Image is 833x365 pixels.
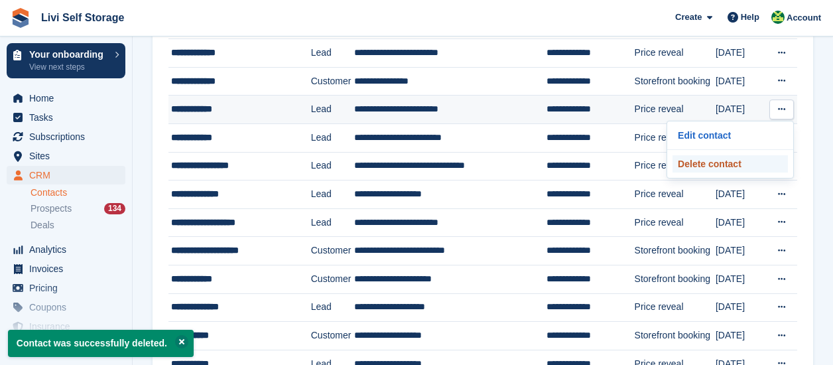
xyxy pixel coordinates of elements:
[716,96,767,124] td: [DATE]
[635,96,716,124] td: Price reveal
[311,39,354,68] td: Lead
[716,322,767,350] td: [DATE]
[7,127,125,146] a: menu
[635,208,716,237] td: Price reveal
[7,317,125,336] a: menu
[29,61,108,73] p: View next steps
[635,67,716,96] td: Storefront booking
[11,8,31,28] img: stora-icon-8386f47178a22dfd0bd8f6a31ec36ba5ce8667c1dd55bd0f319d3a0aa187defe.svg
[7,166,125,184] a: menu
[8,330,194,357] p: Contact was successfully deleted.
[635,181,716,209] td: Price reveal
[29,298,109,317] span: Coupons
[716,181,767,209] td: [DATE]
[716,265,767,293] td: [DATE]
[673,155,788,173] a: Delete contact
[311,237,354,265] td: Customer
[716,208,767,237] td: [DATE]
[29,166,109,184] span: CRM
[635,265,716,293] td: Storefront booking
[311,96,354,124] td: Lead
[635,293,716,322] td: Price reveal
[311,293,354,322] td: Lead
[311,208,354,237] td: Lead
[31,186,125,199] a: Contacts
[311,265,354,293] td: Customer
[787,11,821,25] span: Account
[7,259,125,278] a: menu
[7,298,125,317] a: menu
[311,181,354,209] td: Lead
[29,259,109,278] span: Invoices
[716,39,767,68] td: [DATE]
[716,293,767,322] td: [DATE]
[29,108,109,127] span: Tasks
[311,67,354,96] td: Customer
[311,123,354,152] td: Lead
[29,89,109,108] span: Home
[675,11,702,24] span: Create
[7,147,125,165] a: menu
[29,147,109,165] span: Sites
[7,240,125,259] a: menu
[716,67,767,96] td: [DATE]
[7,89,125,108] a: menu
[673,127,788,144] a: Edit contact
[104,203,125,214] div: 134
[635,39,716,68] td: Price reveal
[311,322,354,350] td: Customer
[29,279,109,297] span: Pricing
[31,218,125,232] a: Deals
[7,43,125,78] a: Your onboarding View next steps
[7,108,125,127] a: menu
[29,127,109,146] span: Subscriptions
[635,237,716,265] td: Storefront booking
[635,322,716,350] td: Storefront booking
[635,123,716,152] td: Price reveal
[29,317,109,336] span: Insurance
[311,152,354,181] td: Lead
[36,7,129,29] a: Livi Self Storage
[635,152,716,181] td: Price reveal
[31,202,72,215] span: Prospects
[741,11,759,24] span: Help
[7,279,125,297] a: menu
[31,202,125,216] a: Prospects 134
[29,50,108,59] p: Your onboarding
[771,11,785,24] img: Alex Handyside
[716,237,767,265] td: [DATE]
[29,240,109,259] span: Analytics
[31,219,54,232] span: Deals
